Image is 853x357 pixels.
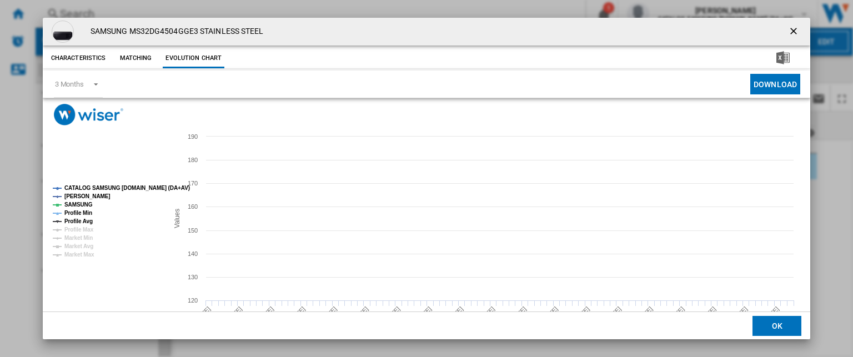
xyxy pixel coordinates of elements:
tspan: 180 [188,157,198,163]
tspan: 160 [188,203,198,210]
button: Evolution chart [163,48,224,68]
tspan: 130 [188,274,198,280]
tspan: CATALOG SAMSUNG [DOMAIN_NAME] (DA+AV) [64,185,190,191]
tspan: 170 [188,180,198,187]
button: Download in Excel [759,48,807,68]
button: OK [752,315,801,335]
tspan: Profile Avg [64,218,93,224]
tspan: 140 [188,250,198,257]
tspan: Market Max [64,252,94,258]
img: excel-24x24.png [776,51,790,64]
tspan: Market Min [64,235,93,241]
md-dialog: Product popup [43,18,810,339]
tspan: SAMSUNG [64,202,93,208]
tspan: 150 [188,227,198,234]
tspan: [PERSON_NAME] [64,193,111,199]
tspan: 190 [188,133,198,140]
button: getI18NText('BUTTONS.CLOSE_DIALOG') [784,21,806,43]
div: 3 Months [55,80,84,88]
ng-md-icon: getI18NText('BUTTONS.CLOSE_DIALOG') [788,26,801,39]
button: Download [750,74,800,94]
button: Characteristics [48,48,109,68]
tspan: Profile Max [64,227,94,233]
img: 112114916 [52,21,74,43]
button: Matching [111,48,160,68]
tspan: 120 [188,297,198,304]
tspan: Profile Min [64,210,92,216]
tspan: Market Avg [64,243,93,249]
h4: SAMSUNG MS32DG4504GGE3 STAINLESS STEEL [85,26,264,37]
tspan: Values [173,209,180,228]
img: logo_wiser_300x94.png [54,104,123,125]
